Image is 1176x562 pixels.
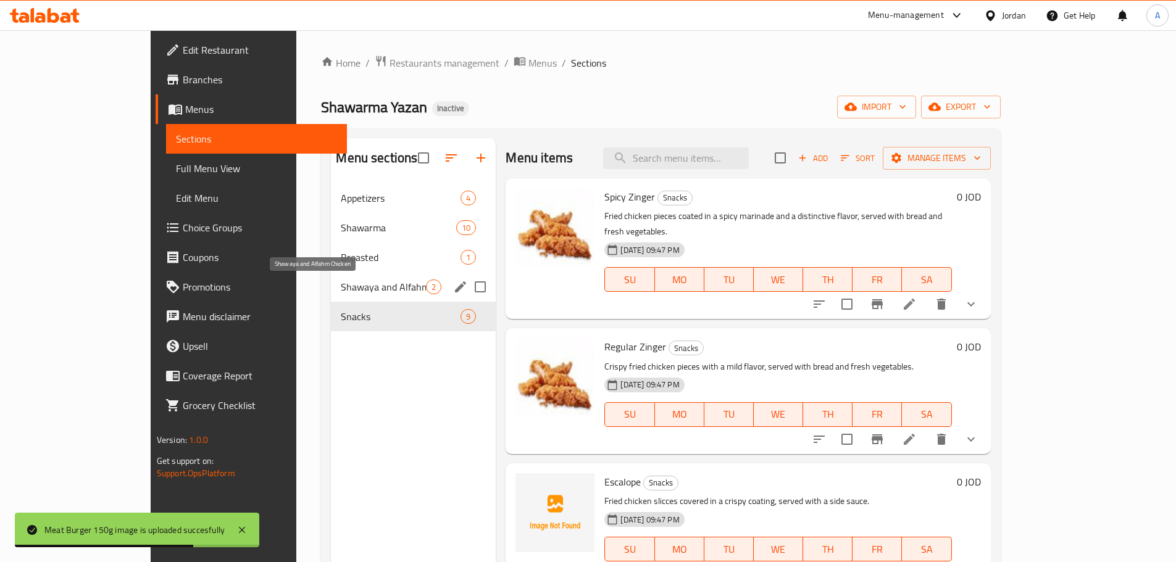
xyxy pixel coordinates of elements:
[156,213,347,242] a: Choice Groups
[655,537,704,561] button: MO
[432,103,469,114] span: Inactive
[365,56,370,70] li: /
[604,402,654,427] button: SU
[331,242,496,272] div: Broasted1
[506,149,573,167] h2: Menu items
[754,402,803,427] button: WE
[655,267,704,292] button: MO
[793,149,833,168] button: Add
[660,271,699,289] span: MO
[957,338,981,355] h6: 0 JOD
[331,183,496,213] div: Appetizers4
[456,220,476,235] div: items
[331,178,496,336] nav: Menu sections
[156,65,347,94] a: Branches
[927,289,956,319] button: delete
[643,476,678,490] div: Snacks
[833,149,883,168] span: Sort items
[176,161,337,176] span: Full Menu View
[514,55,557,71] a: Menus
[853,402,902,427] button: FR
[808,271,848,289] span: TH
[754,537,803,561] button: WE
[759,540,798,558] span: WE
[931,99,991,115] span: export
[853,267,902,292] button: FR
[921,96,1001,118] button: export
[957,188,981,205] h6: 0 JOD
[190,432,209,448] span: 1.0.0
[604,188,655,206] span: Spicy Zinger
[808,540,848,558] span: TH
[166,124,347,154] a: Sections
[375,55,499,71] a: Restaurants management
[615,244,684,256] span: [DATE] 09:47 PM
[156,272,347,302] a: Promotions
[183,250,337,265] span: Coupons
[796,151,830,165] span: Add
[956,289,986,319] button: show more
[331,302,496,331] div: Snacks9
[704,267,754,292] button: TU
[156,361,347,391] a: Coverage Report
[461,311,475,323] span: 9
[853,537,902,561] button: FR
[902,537,951,561] button: SA
[156,242,347,272] a: Coupons
[341,191,461,205] div: Appetizers
[658,191,692,205] span: Snacks
[907,405,946,423] span: SA
[1002,9,1026,22] div: Jordan
[883,147,991,170] button: Manage items
[176,131,337,146] span: Sections
[157,465,235,481] a: Support.OpsPlatform
[767,145,793,171] span: Select section
[183,43,337,57] span: Edit Restaurant
[461,250,476,265] div: items
[841,151,875,165] span: Sort
[341,309,461,324] span: Snacks
[834,426,860,452] span: Select to update
[183,220,337,235] span: Choice Groups
[709,271,749,289] span: TU
[604,494,951,509] p: Fried chicken slicces covered in a crispy coating, served with a side sauce.
[504,56,509,70] li: /
[466,143,496,173] button: Add section
[461,309,476,324] div: items
[610,540,649,558] span: SU
[803,537,853,561] button: TH
[183,72,337,87] span: Branches
[902,267,951,292] button: SA
[157,453,214,469] span: Get support on:
[515,338,594,417] img: Regular Zinger
[907,271,946,289] span: SA
[183,398,337,413] span: Grocery Checklist
[857,271,897,289] span: FR
[176,191,337,205] span: Edit Menu
[185,102,337,117] span: Menus
[562,56,566,70] li: /
[1155,9,1160,22] span: A
[183,339,337,353] span: Upsell
[964,432,978,447] svg: Show Choices
[341,220,456,235] span: Shawarma
[927,424,956,454] button: delete
[156,35,347,65] a: Edit Restaurant
[436,143,466,173] span: Sort sections
[615,514,684,526] span: [DATE] 09:47 PM
[44,523,225,537] div: Meat Burger 150g image is uploaded succesfully
[604,209,951,239] p: Fried chicken pieces coated in a spicy marinade and a distinctive flavor, served with bread and f...
[457,222,475,234] span: 10
[426,279,441,294] div: items
[862,289,892,319] button: Branch-specific-item
[515,473,594,552] img: Escalope
[321,55,1000,71] nav: breadcrumb
[847,99,906,115] span: import
[862,424,892,454] button: Branch-specific-item
[610,405,649,423] span: SU
[461,192,475,204] span: 4
[321,93,427,121] span: Shawarma Yazan
[166,183,347,213] a: Edit Menu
